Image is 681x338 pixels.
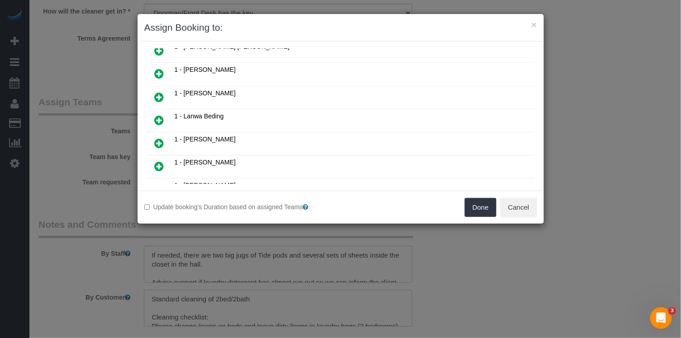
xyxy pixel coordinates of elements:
[175,182,236,189] span: 1 - [PERSON_NAME]
[144,21,537,34] h3: Assign Booking to:
[175,66,236,73] span: 1 - [PERSON_NAME]
[175,89,236,97] span: 1 - [PERSON_NAME]
[144,204,150,210] input: Update booking's Duration based on assigned Teams
[175,136,236,143] span: 1 - [PERSON_NAME]
[531,20,537,29] button: ×
[669,307,676,315] span: 3
[175,159,236,166] span: 1 - [PERSON_NAME]
[144,202,334,211] label: Update booking's Duration based on assigned Teams
[175,113,224,120] span: 1 - Lanwa Beding
[650,307,672,329] iframe: Intercom live chat
[500,198,537,217] button: Cancel
[465,198,496,217] button: Done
